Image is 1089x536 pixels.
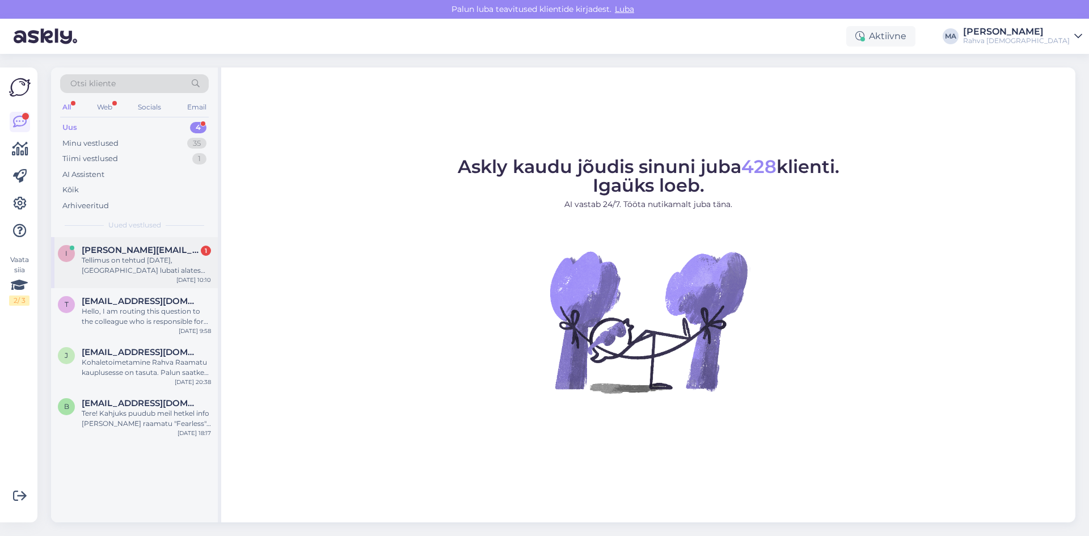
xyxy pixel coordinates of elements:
div: Uus [62,122,77,133]
div: Socials [136,100,163,115]
img: No Chat active [546,220,750,424]
div: Kõik [62,184,79,196]
div: Minu vestlused [62,138,119,149]
span: Luba [611,4,638,14]
span: t [65,300,69,309]
div: 1 [192,153,206,164]
div: Rahva [DEMOGRAPHIC_DATA] [963,36,1070,45]
div: MA [943,28,959,44]
div: Tere! Kahjuks puudub meil hetkel info [PERSON_NAME] raamatu "Fearless" pehmekaanelise versiooni s... [82,408,211,429]
div: All [60,100,73,115]
div: Tellimus on tehtud [DATE], [GEOGRAPHIC_DATA] lubati alates [DATE] [82,255,211,276]
div: Arhiveeritud [62,200,109,212]
span: bettemariipuskar@gmail.com [82,398,200,408]
span: b [64,402,69,411]
div: 4 [190,122,206,133]
div: Kohaletoimetamine Rahva Raamatu kauplusesse on tasuta. Palun saatke oma tellimuse number ja makse... [82,357,211,378]
span: Otsi kliente [70,78,116,90]
div: [DATE] 18:17 [178,429,211,437]
div: AI Assistent [62,169,104,180]
a: [PERSON_NAME]Rahva [DEMOGRAPHIC_DATA] [963,27,1082,45]
div: [PERSON_NAME] [963,27,1070,36]
div: Vaata siia [9,255,29,306]
div: [DATE] 10:10 [176,276,211,284]
span: joonatan@softrend.ee [82,347,200,357]
img: Askly Logo [9,77,31,98]
div: Hello, I am routing this question to the colleague who is responsible for this topic. The reply m... [82,306,211,327]
p: AI vastab 24/7. Tööta nutikamalt juba täna. [458,199,839,210]
div: 35 [187,138,206,149]
span: j [65,351,68,360]
div: 1 [201,246,211,256]
span: Uued vestlused [108,220,161,230]
span: ivo.vehman@gmail.com [82,245,200,255]
span: 428 [741,155,776,178]
span: i [65,249,67,258]
span: tonis.tohver@gmail.com [82,296,200,306]
div: 2 / 3 [9,296,29,306]
div: [DATE] 9:58 [179,327,211,335]
div: Tiimi vestlused [62,153,118,164]
div: Aktiivne [846,26,915,47]
div: Email [185,100,209,115]
div: Web [95,100,115,115]
span: Askly kaudu jõudis sinuni juba klienti. Igaüks loeb. [458,155,839,196]
div: [DATE] 20:38 [175,378,211,386]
